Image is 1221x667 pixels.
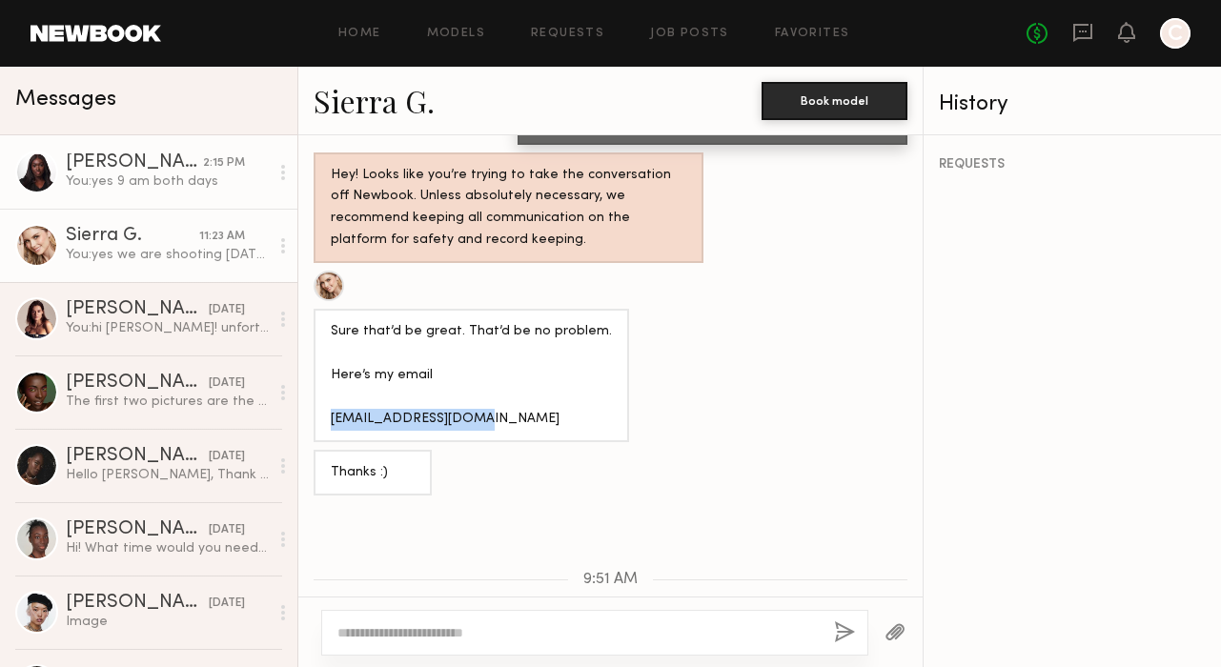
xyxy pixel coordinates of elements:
div: You: yes 9 am both days [66,172,269,191]
a: Book model [762,91,907,108]
div: Sierra G. [66,227,199,246]
div: History [939,93,1206,115]
a: Sierra G. [314,80,435,121]
div: [PERSON_NAME] [66,447,209,466]
div: Thanks :) [331,462,415,484]
a: Models [427,28,485,40]
div: [DATE] [209,448,245,466]
div: Sure that’d be great. That’d be no problem. Here’s my email [EMAIL_ADDRESS][DOMAIN_NAME] [331,321,612,431]
div: The first two pictures are the same hand. One is with a back makeup touchup I did to cover up I c... [66,393,269,411]
div: You: hi [PERSON_NAME]! unfortunately that date is locked in, but we'll keep you in mind for futur... [66,319,269,337]
a: Favorites [775,28,850,40]
div: [DATE] [209,301,245,319]
span: 9:51 AM [583,572,638,588]
div: [DATE] [209,374,245,393]
div: [DATE] [209,595,245,613]
div: [PERSON_NAME] [66,374,209,393]
div: [PERSON_NAME] [66,300,209,319]
a: C [1160,18,1190,49]
a: Home [338,28,381,40]
div: Hey! Looks like you’re trying to take the conversation off Newbook. Unless absolutely necessary, ... [331,165,686,253]
div: 2:15 PM [203,154,245,172]
div: [PERSON_NAME] [66,153,203,172]
button: Book model [762,82,907,120]
div: You: yes we are shooting [DATE]! email is not sent yet we're finalizing schedule [66,246,269,264]
div: [DATE] [209,521,245,539]
div: [PERSON_NAME] [66,520,209,539]
a: Requests [531,28,604,40]
a: Job Posts [650,28,729,40]
div: Hello [PERSON_NAME], Thank you for reaching out! I do have full availability on [DATE]. The only ... [66,466,269,484]
div: REQUESTS [939,158,1206,172]
div: Image [66,613,269,631]
div: 11:23 AM [199,228,245,246]
span: Messages [15,89,116,111]
div: Hi! What time would you need me on 10/15? Also yes I can send a photo of my hands shortly. Also w... [66,539,269,557]
div: [PERSON_NAME] [66,594,209,613]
